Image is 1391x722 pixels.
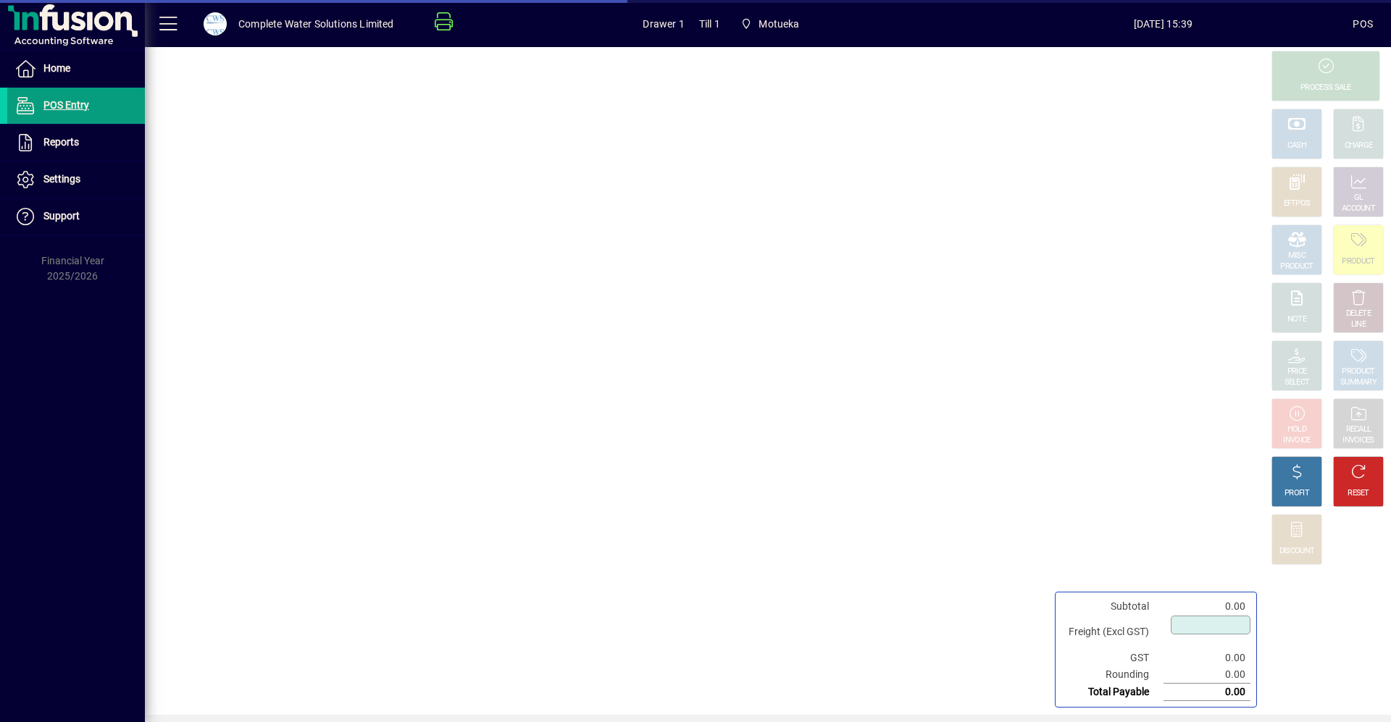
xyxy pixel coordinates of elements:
[43,136,79,148] span: Reports
[1164,684,1250,701] td: 0.00
[1061,666,1164,684] td: Rounding
[1348,488,1369,499] div: RESET
[1300,83,1351,93] div: PROCESS SALE
[973,12,1353,35] span: [DATE] 15:39
[192,11,238,37] button: Profile
[7,125,145,161] a: Reports
[1342,256,1374,267] div: PRODUCT
[1287,366,1307,377] div: PRICE
[735,11,806,37] span: Motueka
[1061,598,1164,615] td: Subtotal
[1061,650,1164,666] td: GST
[1288,251,1306,261] div: MISC
[238,12,394,35] div: Complete Water Solutions Limited
[1346,424,1371,435] div: RECALL
[1285,377,1310,388] div: SELECT
[1345,140,1373,151] div: CHARGE
[1164,598,1250,615] td: 0.00
[1280,261,1313,272] div: PRODUCT
[1283,435,1310,446] div: INVOICE
[1164,666,1250,684] td: 0.00
[1354,193,1363,203] div: GL
[1340,377,1377,388] div: SUMMARY
[1342,435,1374,446] div: INVOICES
[43,173,80,185] span: Settings
[1284,198,1311,209] div: EFTPOS
[1342,366,1374,377] div: PRODUCT
[699,12,720,35] span: Till 1
[759,12,799,35] span: Motueka
[1353,12,1373,35] div: POS
[1285,488,1309,499] div: PROFIT
[7,161,145,198] a: Settings
[1287,424,1306,435] div: HOLD
[1351,319,1366,330] div: LINE
[1279,546,1314,557] div: DISCOUNT
[1287,140,1306,151] div: CASH
[1287,314,1306,325] div: NOTE
[43,99,89,111] span: POS Entry
[43,210,80,222] span: Support
[1061,684,1164,701] td: Total Payable
[1346,308,1371,319] div: DELETE
[7,198,145,235] a: Support
[1342,203,1375,214] div: ACCOUNT
[643,12,684,35] span: Drawer 1
[43,62,70,74] span: Home
[7,51,145,87] a: Home
[1164,650,1250,666] td: 0.00
[1061,615,1164,650] td: Freight (Excl GST)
